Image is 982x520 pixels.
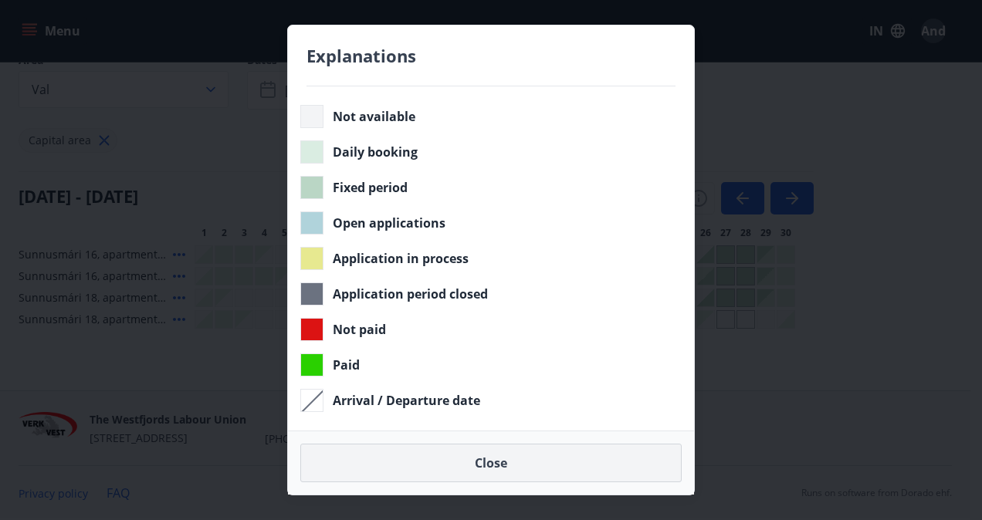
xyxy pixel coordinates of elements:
span: Fixed period [333,179,408,196]
span: Daily booking [333,144,418,160]
span: Arrival / Departure date [333,392,480,409]
font: Close [475,454,507,471]
span: Application in process [333,250,469,267]
button: Close [300,444,682,482]
span: Not available [333,108,415,125]
h4: Explanations [306,44,676,67]
span: Application period closed [333,285,488,302]
span: Paid [333,356,360,373]
span: Not paid [333,321,386,338]
span: Open applications [333,214,445,231]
